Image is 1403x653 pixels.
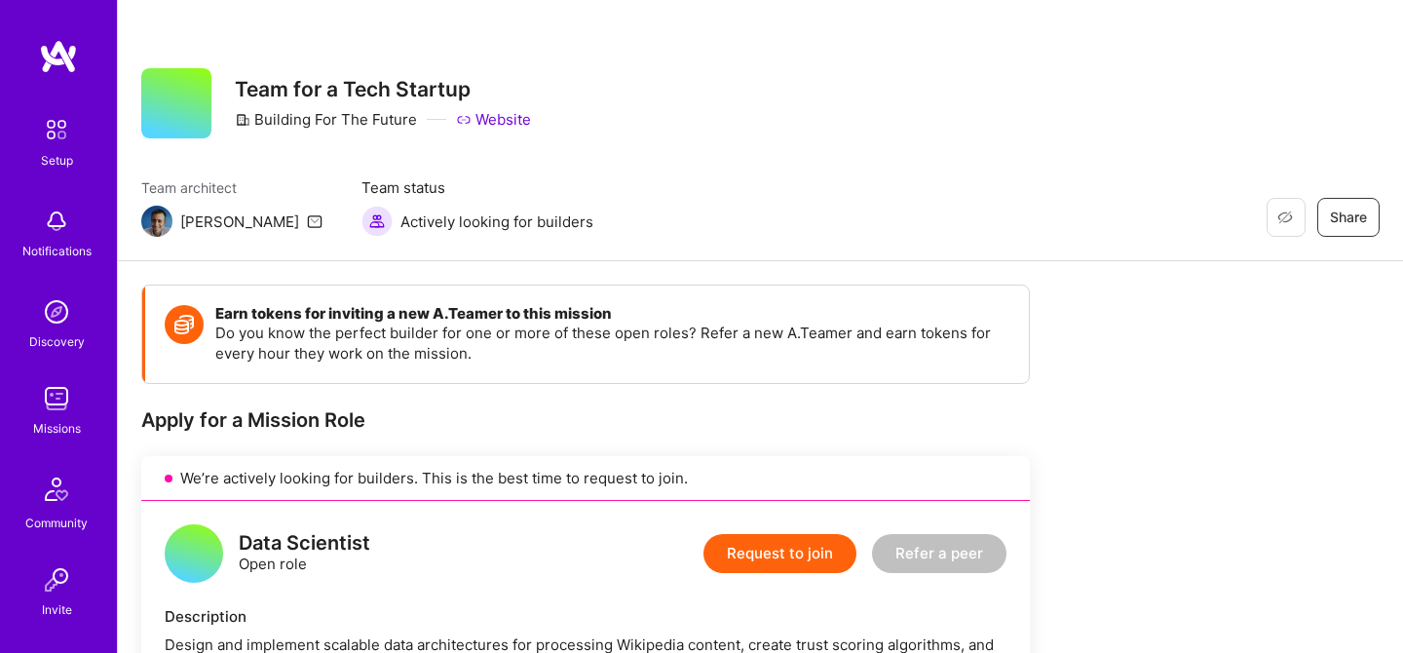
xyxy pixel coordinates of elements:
[215,323,1009,364] p: Do you know the perfect builder for one or more of these open roles? Refer a new A.Teamer and ear...
[39,39,78,74] img: logo
[141,206,172,237] img: Team Architect
[456,109,531,130] a: Website
[29,331,85,352] div: Discovery
[180,211,299,232] div: [PERSON_NAME]
[235,109,417,130] div: Building For The Future
[42,599,72,620] div: Invite
[235,112,250,128] i: icon CompanyGray
[1317,198,1380,237] button: Share
[141,407,1030,433] div: Apply for a Mission Role
[1330,208,1367,227] span: Share
[235,77,531,101] h3: Team for a Tech Startup
[37,379,76,418] img: teamwork
[239,533,370,554] div: Data Scientist
[33,466,80,513] img: Community
[165,305,204,344] img: Token icon
[22,241,92,261] div: Notifications
[25,513,88,533] div: Community
[1277,210,1293,225] i: icon EyeClosed
[37,560,76,599] img: Invite
[703,534,856,573] button: Request to join
[37,292,76,331] img: discovery
[37,202,76,241] img: bell
[141,456,1030,501] div: We’re actively looking for builders. This is the best time to request to join.
[141,177,322,198] span: Team architect
[36,109,77,150] img: setup
[361,206,393,237] img: Actively looking for builders
[361,177,593,198] span: Team status
[872,534,1006,573] button: Refer a peer
[41,150,73,171] div: Setup
[33,418,81,439] div: Missions
[165,606,1006,627] div: Description
[215,305,1009,323] h4: Earn tokens for inviting a new A.Teamer to this mission
[239,533,370,574] div: Open role
[307,213,322,229] i: icon Mail
[400,211,593,232] span: Actively looking for builders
